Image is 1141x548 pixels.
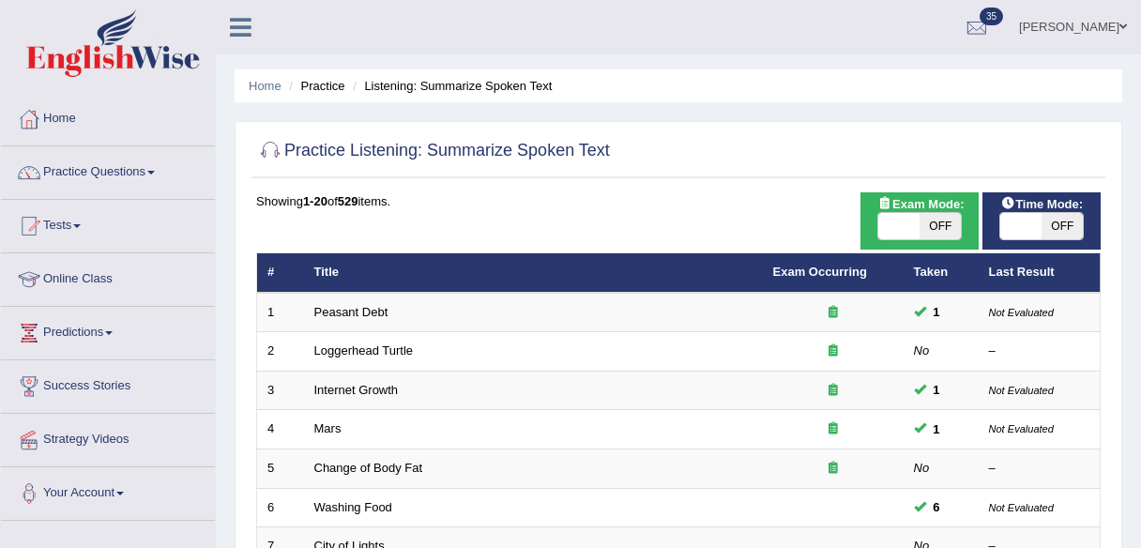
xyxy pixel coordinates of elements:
[314,421,342,435] a: Mars
[257,449,304,489] td: 5
[257,410,304,449] td: 4
[314,383,399,397] a: Internet Growth
[860,192,979,250] div: Show exams occurring in exams
[256,137,610,165] h2: Practice Listening: Summarize Spoken Text
[773,382,893,400] div: Exam occurring question
[773,420,893,438] div: Exam occurring question
[920,213,961,239] span: OFF
[989,460,1090,478] div: –
[1,200,215,247] a: Tests
[926,380,948,400] span: You can still take this question
[304,253,763,293] th: Title
[1,467,215,514] a: Your Account
[773,460,893,478] div: Exam occurring question
[256,192,1101,210] div: Showing of items.
[314,461,423,475] a: Change of Body Fat
[989,307,1054,318] small: Not Evaluated
[1,307,215,354] a: Predictions
[257,332,304,372] td: 2
[257,293,304,332] td: 1
[303,194,327,208] b: 1-20
[926,302,948,322] span: You can still take this question
[314,500,392,514] a: Washing Food
[926,497,948,517] span: You can still take this question
[1,146,215,193] a: Practice Questions
[1,360,215,407] a: Success Stories
[914,343,930,358] em: No
[773,265,867,279] a: Exam Occurring
[870,194,971,214] span: Exam Mode:
[914,461,930,475] em: No
[338,194,358,208] b: 529
[979,253,1101,293] th: Last Result
[1,414,215,461] a: Strategy Videos
[1,253,215,300] a: Online Class
[249,79,281,93] a: Home
[980,8,1003,25] span: 35
[989,342,1090,360] div: –
[904,253,979,293] th: Taken
[989,423,1054,434] small: Not Evaluated
[348,77,552,95] li: Listening: Summarize Spoken Text
[926,419,948,439] span: You can still take this question
[989,502,1054,513] small: Not Evaluated
[993,194,1090,214] span: Time Mode:
[1042,213,1083,239] span: OFF
[284,77,344,95] li: Practice
[314,305,388,319] a: Peasant Debt
[773,304,893,322] div: Exam occurring question
[314,343,414,358] a: Loggerhead Turtle
[1,93,215,140] a: Home
[773,342,893,360] div: Exam occurring question
[257,371,304,410] td: 3
[989,385,1054,396] small: Not Evaluated
[257,488,304,527] td: 6
[257,253,304,293] th: #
